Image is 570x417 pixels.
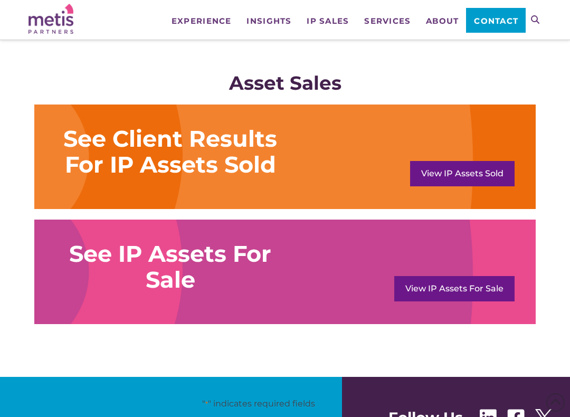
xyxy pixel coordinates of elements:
a: View IP Assets For Sale [394,276,515,301]
span: About [426,17,459,25]
div: See IP Assets For Sale [55,241,285,292]
div: Asset Sales [34,72,536,94]
a: View IP Assets Sold [410,161,515,186]
span: IP Sales [307,17,349,25]
span: Contact [474,17,518,25]
div: See Client Results For IP Assets Sold [55,126,285,177]
img: Metis Partners [28,4,73,34]
p: " " indicates required fields [28,398,315,410]
span: Services [364,17,411,25]
span: Back to Top [546,393,565,412]
span: Insights [246,17,291,25]
span: Experience [172,17,232,25]
a: Contact [466,8,526,33]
